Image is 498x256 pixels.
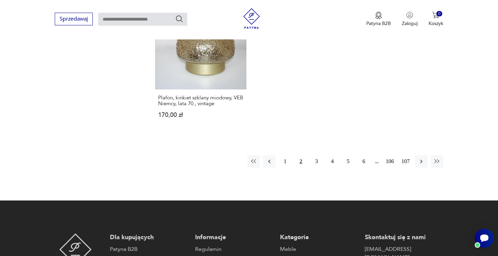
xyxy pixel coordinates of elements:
[241,8,262,29] img: Patyna - sklep z meblami i dekoracjami vintage
[366,12,391,27] button: Patyna B2B
[55,17,93,22] a: Sprzedawaj
[110,245,188,253] a: Patyna B2B
[55,13,93,25] button: Sprzedawaj
[280,233,358,242] p: Kategorie
[402,12,418,27] button: Zaloguj
[279,155,291,168] button: 1
[280,245,358,253] a: Meble
[110,233,188,242] p: Dla kupujących
[342,155,354,168] button: 5
[406,12,413,19] img: Ikonka użytkownika
[375,12,382,19] img: Ikona medalu
[475,229,494,248] iframe: Smartsupp widget button
[366,12,391,27] a: Ikona medaluPatyna B2B
[432,12,439,19] img: Ikona koszyka
[158,95,243,107] h3: Plafon, kinkiet szklany miodowy, VEB Niemcy, lata 70., vintage
[436,11,442,17] div: 0
[326,155,339,168] button: 4
[402,20,418,27] p: Zaloguj
[195,245,273,253] a: Regulamin
[429,20,443,27] p: Koszyk
[175,15,183,23] button: Szukaj
[365,233,443,242] p: Skontaktuj się z nami
[384,155,396,168] button: 106
[158,112,243,118] p: 170,00 zł
[429,12,443,27] button: 0Koszyk
[366,20,391,27] p: Patyna B2B
[399,155,412,168] button: 107
[310,155,323,168] button: 3
[358,155,370,168] button: 6
[195,233,273,242] p: Informacje
[295,155,307,168] button: 2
